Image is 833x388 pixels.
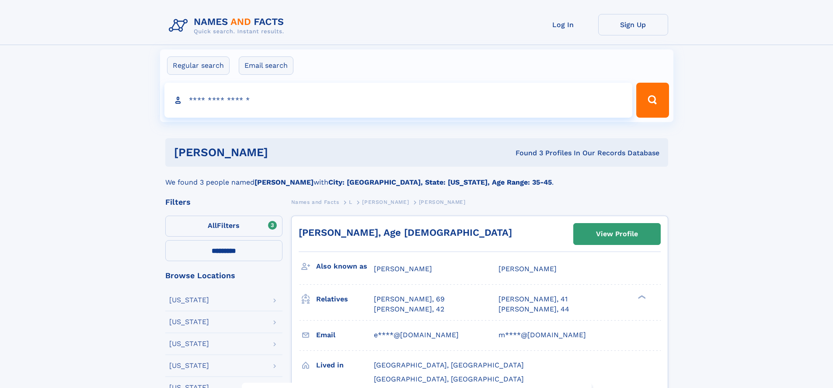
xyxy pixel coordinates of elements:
[636,83,669,118] button: Search Button
[374,294,445,304] a: [PERSON_NAME], 69
[362,196,409,207] a: [PERSON_NAME]
[498,265,557,273] span: [PERSON_NAME]
[208,221,217,230] span: All
[498,304,569,314] a: [PERSON_NAME], 44
[316,259,374,274] h3: Also known as
[164,83,633,118] input: search input
[174,147,392,158] h1: [PERSON_NAME]
[596,224,638,244] div: View Profile
[349,196,352,207] a: L
[169,318,209,325] div: [US_STATE]
[169,340,209,347] div: [US_STATE]
[498,294,568,304] a: [PERSON_NAME], 41
[169,362,209,369] div: [US_STATE]
[374,265,432,273] span: [PERSON_NAME]
[254,178,314,186] b: [PERSON_NAME]
[165,216,282,237] label: Filters
[291,196,339,207] a: Names and Facts
[374,375,524,383] span: [GEOGRAPHIC_DATA], [GEOGRAPHIC_DATA]
[299,227,512,238] a: [PERSON_NAME], Age [DEMOGRAPHIC_DATA]
[374,304,444,314] a: [PERSON_NAME], 42
[328,178,552,186] b: City: [GEOGRAPHIC_DATA], State: [US_STATE], Age Range: 35-45
[239,56,293,75] label: Email search
[419,199,466,205] span: [PERSON_NAME]
[349,199,352,205] span: L
[169,297,209,304] div: [US_STATE]
[598,14,668,35] a: Sign Up
[316,328,374,343] h3: Email
[574,224,660,245] a: View Profile
[636,294,646,300] div: ❯
[165,14,291,38] img: Logo Names and Facts
[316,292,374,307] h3: Relatives
[374,361,524,369] span: [GEOGRAPHIC_DATA], [GEOGRAPHIC_DATA]
[167,56,230,75] label: Regular search
[528,14,598,35] a: Log In
[392,148,659,158] div: Found 3 Profiles In Our Records Database
[165,167,668,188] div: We found 3 people named with .
[165,198,282,206] div: Filters
[316,358,374,373] h3: Lived in
[362,199,409,205] span: [PERSON_NAME]
[165,272,282,280] div: Browse Locations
